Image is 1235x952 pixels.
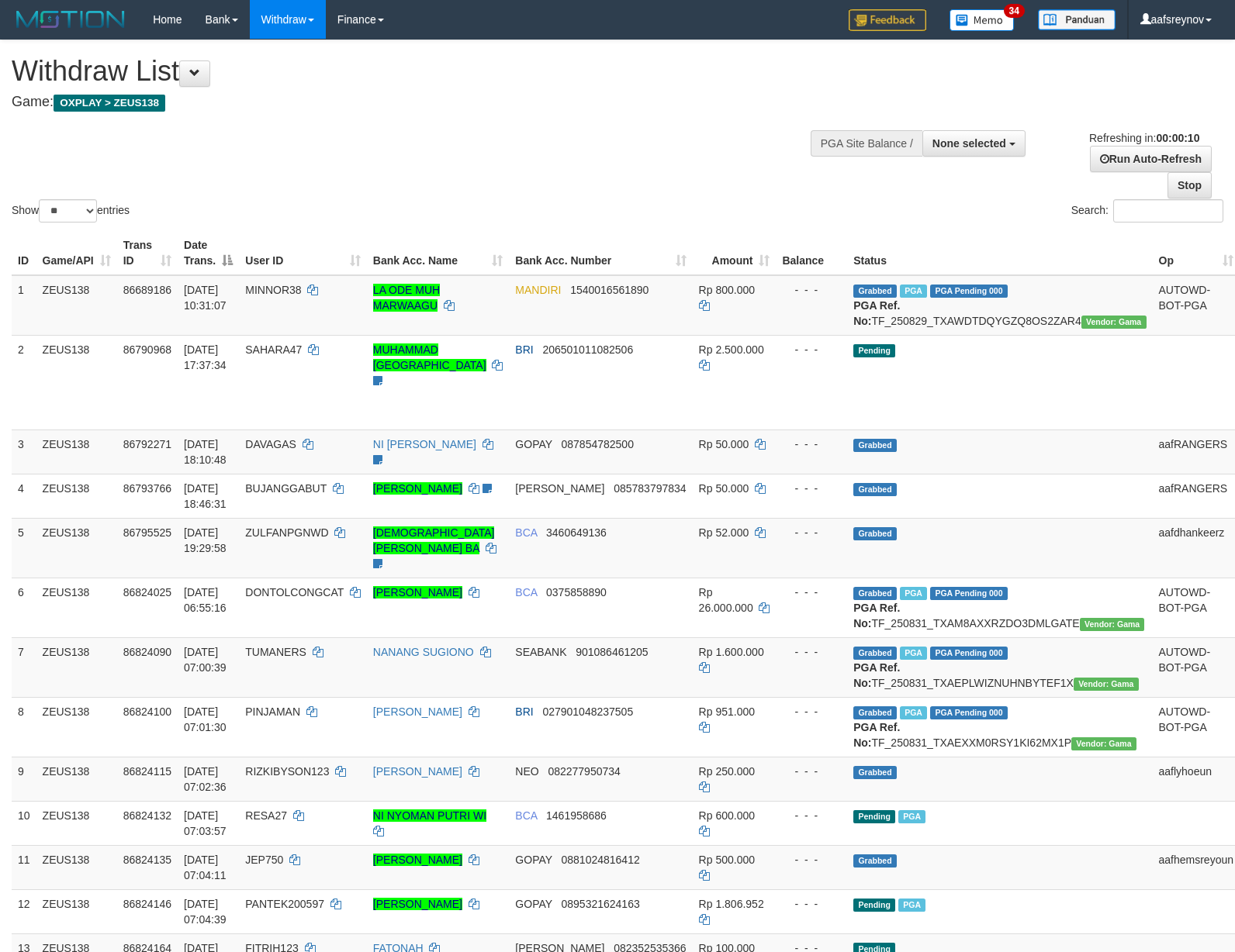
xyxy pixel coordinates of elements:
th: Trans ID: activate to sort column ascending [117,231,178,275]
span: Rp 951.000 [699,705,755,718]
span: Copy 3460649136 to clipboard [546,526,607,539]
img: Button%20Memo.svg [950,9,1015,31]
div: - - - [782,342,841,357]
a: [PERSON_NAME] [373,765,462,778]
span: Grabbed [853,766,897,779]
span: Pending [853,810,895,823]
a: NI [PERSON_NAME] [373,438,476,450]
span: 86824100 [123,705,171,718]
th: Game/API: activate to sort column ascending [36,231,117,275]
a: [PERSON_NAME] [373,705,462,718]
span: Rp 1.806.952 [699,898,764,910]
span: Copy 087854782500 to clipboard [562,438,634,450]
div: - - - [782,852,841,867]
span: Copy 0881024816412 to clipboard [562,854,640,866]
a: MUHAMMAD [GEOGRAPHIC_DATA] [373,343,486,371]
span: 86795525 [123,526,171,539]
a: [PERSON_NAME] [373,482,462,495]
th: User ID: activate to sort column ascending [239,231,367,275]
th: Bank Acc. Name: activate to sort column ascending [367,231,510,275]
span: SEABANK [515,646,566,658]
a: LA ODE MUH MARWAAGU [373,284,440,312]
span: BCA [515,809,537,822]
span: Grabbed [853,854,897,867]
td: ZEUS138 [36,518,117,578]
span: Copy 0375858890 to clipboard [546,586,607,598]
span: Rp 800.000 [699,284,755,296]
span: BCA [515,586,537,598]
td: TF_250831_TXAEPLWIZNUHNBYTEF1X [847,637,1152,697]
span: Rp 26.000.000 [699,586,753,614]
td: 4 [12,474,36,518]
span: [DATE] 07:04:11 [184,854,227,881]
th: Bank Acc. Number: activate to sort column ascending [509,231,692,275]
span: Vendor URL: https://trx31.1velocity.biz [1081,316,1147,329]
span: [DATE] 18:10:48 [184,438,227,466]
th: Status [847,231,1152,275]
span: Pending [853,344,895,357]
img: panduan.png [1038,9,1116,30]
span: 86824025 [123,586,171,598]
span: MINNOR38 [245,284,301,296]
span: Rp 52.000 [699,526,749,539]
span: Copy 901086461205 to clipboard [576,646,648,658]
span: BRI [515,343,533,356]
span: 86793766 [123,482,171,495]
label: Show entries [12,199,130,222]
th: Balance [776,231,847,275]
span: OXPLAY > ZEUS138 [54,95,165,112]
span: BRI [515,705,533,718]
td: 2 [12,335,36,429]
span: Rp 250.000 [699,765,755,778]
a: [PERSON_NAME] [373,586,462,598]
span: Copy 0895321624163 to clipboard [562,898,640,910]
span: Refreshing in: [1089,132,1199,144]
span: Copy 1540016561890 to clipboard [570,284,649,296]
span: Vendor URL: https://trx31.1velocity.biz [1080,618,1145,631]
span: PGA Pending [930,706,1008,719]
span: 86792271 [123,438,171,450]
span: Grabbed [853,706,897,719]
td: TF_250831_TXAEXXM0RSY1KI62MX1P [847,697,1152,757]
a: NI NYOMAN PUTRI WI [373,809,486,822]
span: Grabbed [853,439,897,452]
span: MANDIRI [515,284,561,296]
span: Grabbed [853,647,897,660]
a: Run Auto-Refresh [1090,146,1212,172]
th: ID [12,231,36,275]
strong: 00:00:10 [1156,132,1199,144]
span: Copy 082277950734 to clipboard [548,765,620,778]
td: 3 [12,429,36,474]
label: Search: [1071,199,1223,222]
select: Showentries [39,199,97,222]
span: Pending [853,899,895,912]
b: PGA Ref. No: [853,299,900,327]
td: 9 [12,757,36,801]
h1: Withdraw List [12,56,808,87]
b: PGA Ref. No: [853,602,900,629]
td: 6 [12,578,36,637]
a: [PERSON_NAME] [373,898,462,910]
span: NEO [515,765,538,778]
div: PGA Site Balance / [811,130,922,157]
td: ZEUS138 [36,275,117,336]
span: 86824135 [123,854,171,866]
span: [DATE] 10:31:07 [184,284,227,312]
span: [DATE] 07:02:36 [184,765,227,793]
td: 1 [12,275,36,336]
span: Marked by aafanarl [900,587,927,600]
span: [DATE] 17:37:34 [184,343,227,371]
td: 11 [12,845,36,889]
td: ZEUS138 [36,845,117,889]
span: Copy 027901048237505 to clipboard [542,705,633,718]
span: [PERSON_NAME] [515,482,604,495]
h4: Game: [12,95,808,110]
span: Copy 1461958686 to clipboard [546,809,607,822]
span: BCA [515,526,537,539]
span: DAVAGAS [245,438,296,450]
span: Rp 50.000 [699,438,749,450]
td: ZEUS138 [36,429,117,474]
span: Rp 500.000 [699,854,755,866]
span: 34 [1004,4,1025,18]
td: TF_250829_TXAWDTDQYGZQ8OS2ZAR4 [847,275,1152,336]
